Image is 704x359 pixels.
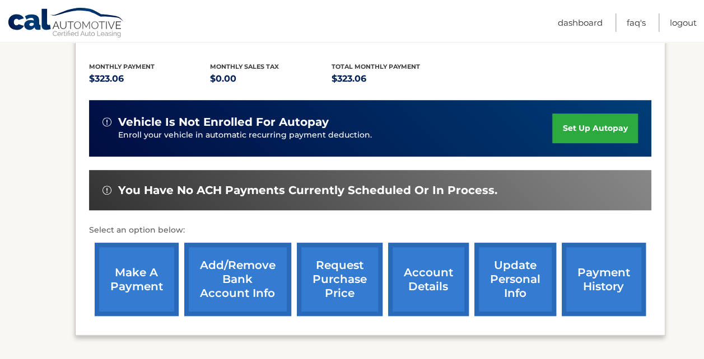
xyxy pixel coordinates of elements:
img: alert-white.svg [102,117,111,126]
a: FAQ's [627,13,646,32]
a: Dashboard [558,13,603,32]
p: Select an option below: [89,224,651,237]
p: $323.06 [332,71,453,87]
span: Monthly sales Tax [210,63,279,70]
p: $323.06 [89,71,211,87]
a: payment history [562,243,646,316]
a: account details [388,243,469,316]
span: You have no ACH payments currently scheduled or in process. [118,183,497,197]
a: set up autopay [552,114,637,143]
span: Total Monthly Payment [332,63,420,70]
span: vehicle is not enrolled for autopay [118,115,329,129]
a: update personal info [474,243,556,316]
a: Cal Automotive [7,7,125,40]
img: alert-white.svg [102,186,111,195]
a: request purchase price [297,243,383,316]
span: Monthly Payment [89,63,155,70]
a: Add/Remove bank account info [184,243,291,316]
p: Enroll your vehicle in automatic recurring payment deduction. [118,129,553,141]
a: Logout [670,13,697,32]
p: $0.00 [210,71,332,87]
a: make a payment [95,243,179,316]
